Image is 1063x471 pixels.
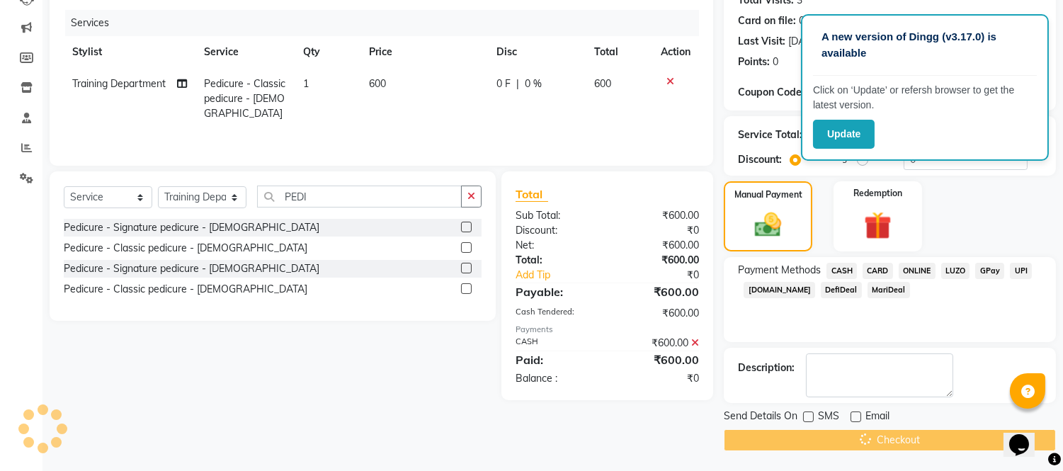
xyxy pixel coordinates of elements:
[594,77,611,90] span: 600
[516,76,519,91] span: |
[303,77,309,90] span: 1
[788,34,819,49] div: [DATE]
[975,263,1004,279] span: GPay
[505,336,608,351] div: CASH
[64,220,319,235] div: Pedicure - Signature pedicure - [DEMOGRAPHIC_DATA]
[72,77,166,90] span: Training Department
[863,263,893,279] span: CARD
[516,324,699,336] div: Payments
[738,13,796,28] div: Card on file:
[505,268,625,283] a: Add Tip
[586,36,652,68] th: Total
[868,282,910,298] span: MariDeal
[505,223,608,238] div: Discount:
[724,409,797,426] span: Send Details On
[738,361,795,375] div: Description:
[738,263,821,278] span: Payment Methods
[257,186,462,208] input: Search or Scan
[496,76,511,91] span: 0 F
[608,253,710,268] div: ₹600.00
[652,36,699,68] th: Action
[746,210,789,240] img: _cash.svg
[64,282,307,297] div: Pedicure - Classic pedicure - [DEMOGRAPHIC_DATA]
[738,127,802,142] div: Service Total:
[505,351,608,368] div: Paid:
[608,208,710,223] div: ₹600.00
[488,36,586,68] th: Disc
[195,36,294,68] th: Service
[738,152,782,167] div: Discount:
[505,253,608,268] div: Total:
[855,208,900,243] img: _gift.svg
[799,13,805,28] div: 0
[853,187,902,200] label: Redemption
[608,351,710,368] div: ₹600.00
[813,120,875,149] button: Update
[525,76,542,91] span: 0 %
[295,36,360,68] th: Qty
[744,282,815,298] span: [DOMAIN_NAME]
[64,261,319,276] div: Pedicure - Signature pedicure - [DEMOGRAPHIC_DATA]
[738,85,839,100] div: Coupon Code
[941,263,970,279] span: LUZO
[608,306,710,321] div: ₹600.00
[505,371,608,386] div: Balance :
[64,36,195,68] th: Stylist
[369,77,386,90] span: 600
[738,34,785,49] div: Last Visit:
[608,283,710,300] div: ₹600.00
[899,263,936,279] span: ONLINE
[505,208,608,223] div: Sub Total:
[734,188,802,201] label: Manual Payment
[204,77,285,120] span: Pedicure - Classic pedicure - [DEMOGRAPHIC_DATA]
[773,55,778,69] div: 0
[608,336,710,351] div: ₹600.00
[65,10,710,36] div: Services
[738,55,770,69] div: Points:
[826,263,857,279] span: CASH
[822,29,1028,61] p: A new version of Dingg (v3.17.0) is available
[818,409,839,426] span: SMS
[608,238,710,253] div: ₹600.00
[505,306,608,321] div: Cash Tendered:
[608,371,710,386] div: ₹0
[865,409,889,426] span: Email
[813,83,1037,113] p: Click on ‘Update’ or refersh browser to get the latest version.
[625,268,710,283] div: ₹0
[1010,263,1032,279] span: UPI
[360,36,488,68] th: Price
[516,187,548,202] span: Total
[505,283,608,300] div: Payable:
[821,282,862,298] span: DefiDeal
[608,223,710,238] div: ₹0
[505,238,608,253] div: Net:
[64,241,307,256] div: Pedicure - Classic pedicure - [DEMOGRAPHIC_DATA]
[1004,414,1049,457] iframe: chat widget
